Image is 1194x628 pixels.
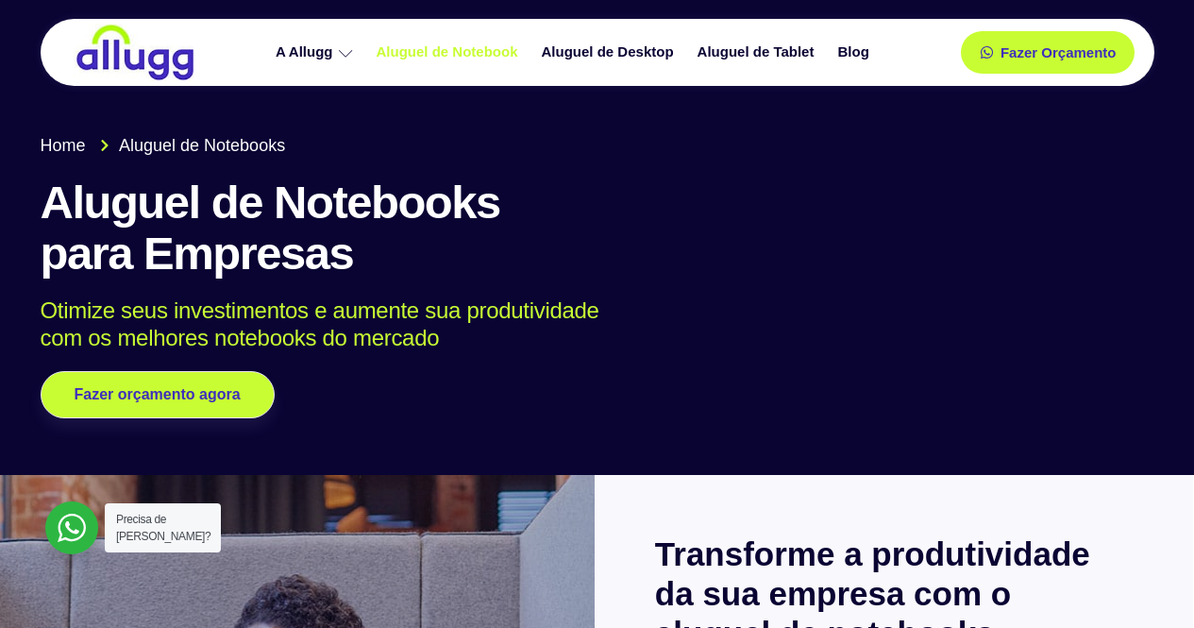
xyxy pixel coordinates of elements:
[1001,45,1117,59] span: Fazer Orçamento
[41,133,86,159] span: Home
[828,36,883,69] a: Blog
[961,31,1135,74] a: Fazer Orçamento
[266,36,367,69] a: A Allugg
[41,371,275,418] a: Fazer orçamento agora
[532,36,688,69] a: Aluguel de Desktop
[41,297,1127,352] p: Otimize seus investimentos e aumente sua produtividade com os melhores notebooks do mercado
[74,24,196,81] img: locação de TI é Allugg
[75,387,241,402] span: Fazer orçamento agora
[688,36,829,69] a: Aluguel de Tablet
[114,133,285,159] span: Aluguel de Notebooks
[41,178,1154,280] h1: Aluguel de Notebooks para Empresas
[116,513,210,543] span: Precisa de [PERSON_NAME]?
[367,36,532,69] a: Aluguel de Notebook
